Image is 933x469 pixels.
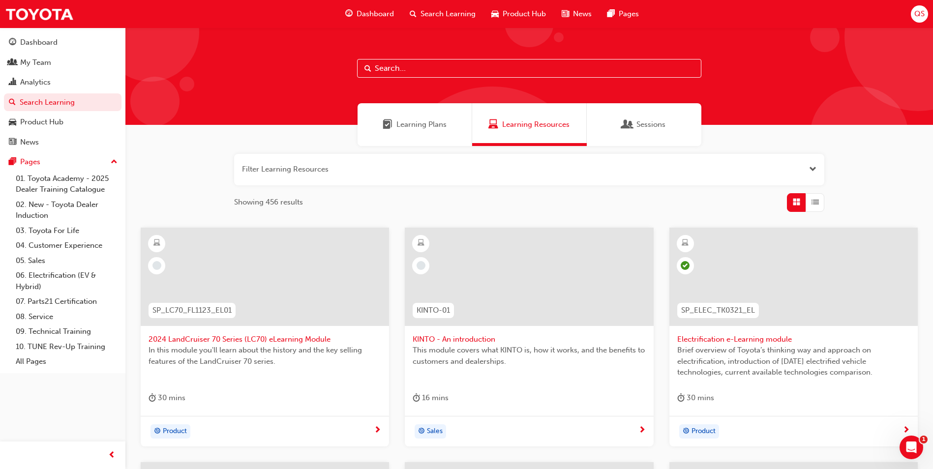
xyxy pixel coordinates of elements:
[152,305,232,316] span: SP_LC70_FL1123_EL01
[682,237,689,250] span: learningResourceType_ELEARNING-icon
[4,33,121,52] a: Dashboard
[812,197,819,208] span: List
[405,228,653,447] a: KINTO-01KINTO - An introductionThis module covers what KINTO is, how it works, and the benefits t...
[374,426,381,435] span: next-icon
[9,118,16,127] span: car-icon
[234,197,303,208] span: Showing 456 results
[600,4,647,24] a: pages-iconPages
[12,238,121,253] a: 04. Customer Experience
[4,93,121,112] a: Search Learning
[12,309,121,324] a: 08. Service
[5,3,74,25] img: Trak
[418,237,424,250] span: learningResourceType_ELEARNING-icon
[418,425,425,438] span: target-icon
[154,425,161,438] span: target-icon
[12,354,121,369] a: All Pages
[587,103,701,146] a: SessionsSessions
[669,228,918,447] a: SP_ELEC_TK0321_ELElectrification e-Learning moduleBrief overview of Toyota’s thinking way and app...
[677,392,685,404] span: duration-icon
[111,156,118,169] span: up-icon
[20,57,51,68] div: My Team
[402,4,483,24] a: search-iconSearch Learning
[20,37,58,48] div: Dashboard
[9,138,16,147] span: news-icon
[920,436,928,443] span: 1
[677,334,910,345] span: Electrification e-Learning module
[554,4,600,24] a: news-iconNews
[636,119,665,130] span: Sessions
[12,324,121,339] a: 09. Technical Training
[607,8,615,20] span: pages-icon
[677,345,910,378] span: Brief overview of Toyota’s thinking way and approach on electrification, introduction of [DATE] e...
[364,63,371,74] span: Search
[12,339,121,354] a: 10. TUNE Rev-Up Training
[900,436,923,459] iframe: Intercom live chat
[421,8,476,20] span: Search Learning
[809,164,816,175] button: Open the filter
[357,8,394,20] span: Dashboard
[357,59,701,78] input: Search...
[383,119,392,130] span: Learning Plans
[12,253,121,268] a: 05. Sales
[345,8,353,20] span: guage-icon
[12,294,121,309] a: 07. Parts21 Certification
[4,153,121,171] button: Pages
[20,156,40,168] div: Pages
[163,426,187,437] span: Product
[562,8,569,20] span: news-icon
[410,8,417,20] span: search-icon
[793,197,800,208] span: Grid
[20,77,51,88] div: Analytics
[623,119,632,130] span: Sessions
[638,426,646,435] span: next-icon
[681,305,755,316] span: SP_ELEC_TK0321_EL
[619,8,639,20] span: Pages
[573,8,592,20] span: News
[358,103,472,146] a: Learning PlansLearning Plans
[396,119,447,130] span: Learning Plans
[12,197,121,223] a: 02. New - Toyota Dealer Induction
[12,223,121,238] a: 03. Toyota For Life
[491,8,499,20] span: car-icon
[4,73,121,91] a: Analytics
[417,305,450,316] span: KINTO-01
[502,119,570,130] span: Learning Resources
[413,392,449,404] div: 16 mins
[413,345,645,367] span: This module covers what KINTO is, how it works, and the benefits to customers and dealerships.
[20,137,39,148] div: News
[692,426,716,437] span: Product
[417,261,425,270] span: learningRecordVerb_NONE-icon
[4,54,121,72] a: My Team
[152,261,161,270] span: learningRecordVerb_NONE-icon
[914,8,925,20] span: QS
[9,78,16,87] span: chart-icon
[12,171,121,197] a: 01. Toyota Academy - 2025 Dealer Training Catalogue
[149,345,381,367] span: In this module you'll learn about the history and the key selling features of the LandCruiser 70 ...
[20,117,63,128] div: Product Hub
[677,392,714,404] div: 30 mins
[4,133,121,151] a: News
[108,449,116,462] span: prev-icon
[413,392,420,404] span: duration-icon
[413,334,645,345] span: KINTO - An introduction
[427,426,443,437] span: Sales
[4,31,121,153] button: DashboardMy TeamAnalyticsSearch LearningProduct HubNews
[483,4,554,24] a: car-iconProduct Hub
[149,334,381,345] span: 2024 LandCruiser 70 Series (LC70) eLearning Module
[12,268,121,294] a: 06. Electrification (EV & Hybrid)
[681,261,690,270] span: learningRecordVerb_COMPLETE-icon
[4,113,121,131] a: Product Hub
[503,8,546,20] span: Product Hub
[9,98,16,107] span: search-icon
[9,158,16,167] span: pages-icon
[9,38,16,47] span: guage-icon
[911,5,928,23] button: QS
[903,426,910,435] span: next-icon
[337,4,402,24] a: guage-iconDashboard
[472,103,587,146] a: Learning ResourcesLearning Resources
[141,228,389,447] a: SP_LC70_FL1123_EL012024 LandCruiser 70 Series (LC70) eLearning ModuleIn this module you'll learn ...
[683,425,690,438] span: target-icon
